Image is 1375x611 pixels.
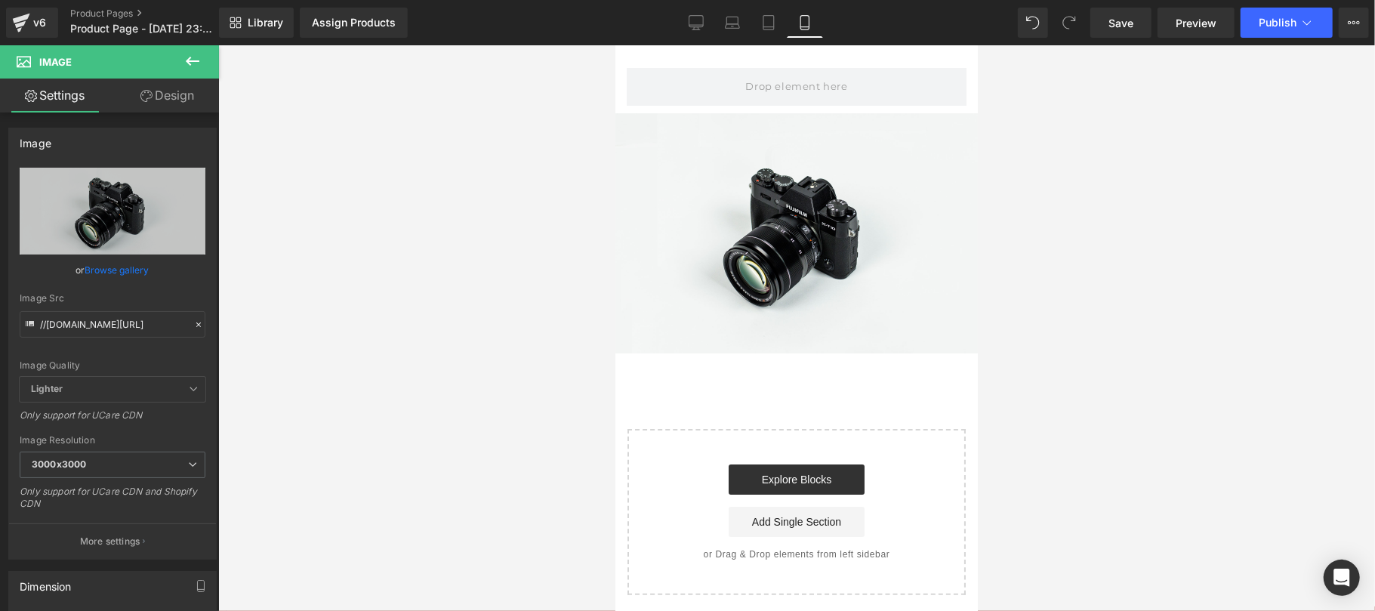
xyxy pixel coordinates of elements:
[714,8,751,38] a: Laptop
[113,419,249,449] a: Explore Blocks
[20,572,72,593] div: Dimension
[20,311,205,338] input: Link
[751,8,787,38] a: Tablet
[70,23,215,35] span: Product Page - [DATE] 23:41:22
[31,383,63,394] b: Lighter
[1324,560,1360,596] div: Open Intercom Messenger
[248,16,283,29] span: Library
[1108,15,1133,31] span: Save
[20,293,205,304] div: Image Src
[1241,8,1333,38] button: Publish
[1339,8,1369,38] button: More
[1018,8,1048,38] button: Undo
[30,13,49,32] div: v6
[113,461,249,492] a: Add Single Section
[20,409,205,431] div: Only support for UCare CDN
[1176,15,1216,31] span: Preview
[32,458,86,470] b: 3000x3000
[85,257,150,283] a: Browse gallery
[1054,8,1084,38] button: Redo
[678,8,714,38] a: Desktop
[20,435,205,446] div: Image Resolution
[113,79,222,113] a: Design
[20,360,205,371] div: Image Quality
[20,486,205,520] div: Only support for UCare CDN and Shopify CDN
[39,56,72,68] span: Image
[6,8,58,38] a: v6
[20,128,51,150] div: Image
[36,504,326,514] p: or Drag & Drop elements from left sidebar
[1158,8,1235,38] a: Preview
[219,8,294,38] a: New Library
[787,8,823,38] a: Mobile
[312,17,396,29] div: Assign Products
[70,8,244,20] a: Product Pages
[1259,17,1296,29] span: Publish
[80,535,140,548] p: More settings
[20,262,205,278] div: or
[9,523,216,559] button: More settings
